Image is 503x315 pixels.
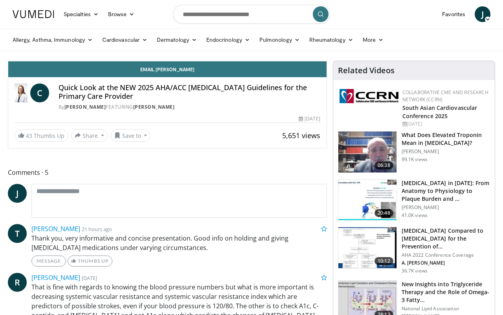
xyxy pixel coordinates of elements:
button: Save to [111,129,151,142]
a: [PERSON_NAME] [133,104,175,110]
small: 21 hours ago [82,226,112,233]
a: 43 Thumbs Up [15,130,68,142]
img: a04ee3ba-8487-4636-b0fb-5e8d268f3737.png.150x105_q85_autocrop_double_scale_upscale_version-0.2.png [340,89,398,103]
small: [DATE] [82,274,97,282]
input: Search topics, interventions [173,5,330,24]
a: [PERSON_NAME] [31,273,80,282]
div: [DATE] [299,115,320,122]
img: Dr. Catherine P. Benziger [15,83,27,102]
a: South Asian Cardiovascular Conference 2025 [402,104,477,120]
a: Cardiovascular [97,32,152,48]
a: 20:48 [MEDICAL_DATA] in [DATE]: From Anatomy to Physiology to Plaque Burden and … [PERSON_NAME] 4... [338,179,490,221]
a: T [8,224,27,243]
img: 98daf78a-1d22-4ebe-927e-10afe95ffd94.150x105_q85_crop-smart_upscale.jpg [338,132,397,172]
p: [PERSON_NAME] [402,204,490,211]
a: J [8,184,27,203]
h3: What Does Elevated Troponin Mean in [MEDICAL_DATA]? [402,131,490,147]
span: 10:12 [374,257,393,265]
h3: [MEDICAL_DATA] Compared to [MEDICAL_DATA] for the Prevention of… [402,227,490,250]
h3: [MEDICAL_DATA] in [DATE]: From Anatomy to Physiology to Plaque Burden and … [402,179,490,203]
span: 20:48 [374,209,393,217]
p: Thank you, very informative and concise presentation. Good info on holding and giving [MEDICAL_DA... [31,233,327,252]
a: R [8,273,27,292]
a: [PERSON_NAME] [31,224,80,233]
img: 823da73b-7a00-425d-bb7f-45c8b03b10c3.150x105_q85_crop-smart_upscale.jpg [338,180,397,220]
h4: Quick Look at the NEW 2025 AHA/ACC [MEDICAL_DATA] Guidelines for the Primary Care Provider [59,83,320,100]
p: AHA 2022 Conference Coverage [402,252,490,258]
a: Browse [103,6,140,22]
img: VuMedi Logo [13,10,54,18]
div: By FEATURING [59,104,320,111]
p: 41.0K views [402,212,428,219]
p: 36.7K views [402,268,428,274]
h4: Related Videos [338,66,395,75]
a: Dermatology [152,32,202,48]
span: 06:38 [374,161,393,169]
a: 06:38 What Does Elevated Troponin Mean in [MEDICAL_DATA]? [PERSON_NAME] 99.1K views [338,131,490,173]
a: More [358,32,388,48]
button: Share [71,129,108,142]
p: A. [PERSON_NAME] [402,260,490,266]
a: Favorites [437,6,470,22]
div: [DATE] [402,120,488,128]
a: Thumbs Up [68,256,112,267]
a: Collaborative CME and Research Network (CCRN) [402,89,488,103]
span: 5,651 views [282,131,320,140]
a: Specialties [59,6,103,22]
img: 7c0f9b53-1609-4588-8498-7cac8464d722.150x105_q85_crop-smart_upscale.jpg [338,227,397,268]
a: C [30,83,49,102]
p: 99.1K views [402,156,428,163]
h3: New Insights into Triglyceride Therapy and the Role of Omega-3 Fatty… [402,280,490,304]
a: Allergy, Asthma, Immunology [8,32,97,48]
a: [PERSON_NAME] [64,104,106,110]
p: [PERSON_NAME] [402,148,490,155]
a: Rheumatology [305,32,358,48]
a: Pulmonology [255,32,305,48]
p: National Lipid Association [402,306,490,312]
a: Endocrinology [202,32,255,48]
span: Comments 5 [8,167,327,178]
span: 43 [26,132,32,139]
a: J [475,6,490,22]
a: Email [PERSON_NAME] [8,61,327,77]
a: 10:12 [MEDICAL_DATA] Compared to [MEDICAL_DATA] for the Prevention of… AHA 2022 Conference Covera... [338,227,490,274]
a: Message [31,256,66,267]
